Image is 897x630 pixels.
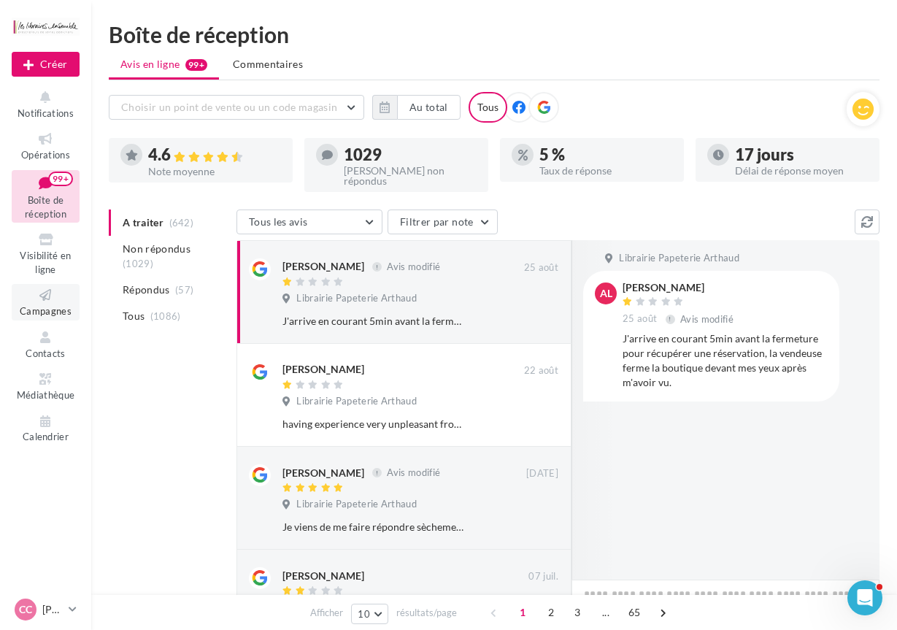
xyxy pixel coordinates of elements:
[25,194,66,220] span: Boîte de réception
[123,309,145,323] span: Tous
[150,310,181,322] span: (1086)
[539,601,563,624] span: 2
[12,52,80,77] button: Créer
[524,261,558,274] span: 25 août
[469,92,507,123] div: Tous
[109,95,364,120] button: Choisir un point de vente ou un code magasin
[12,52,80,77] div: Nouvelle campagne
[358,608,370,620] span: 10
[566,601,589,624] span: 3
[12,410,80,446] a: Calendrier
[296,292,417,305] span: Librairie Papeterie Arthaud
[123,283,170,297] span: Répondus
[619,252,739,265] span: Librairie Papeterie Arthaud
[109,23,879,45] div: Boîte de réception
[397,95,461,120] button: Au total
[387,261,440,272] span: Avis modifié
[233,57,303,72] span: Commentaires
[18,107,74,119] span: Notifications
[282,417,463,431] div: having experience very unpleasant from the sales staff she was forbidding my son to touch the boo...
[148,166,281,177] div: Note moyenne
[344,147,477,163] div: 1029
[524,364,558,377] span: 22 août
[388,210,498,234] button: Filtrer par note
[282,259,364,274] div: [PERSON_NAME]
[511,601,534,624] span: 1
[296,395,417,408] span: Librairie Papeterie Arthaud
[623,283,736,293] div: [PERSON_NAME]
[42,602,63,617] p: [PERSON_NAME]
[372,95,461,120] button: Au total
[236,210,382,234] button: Tous les avis
[296,498,417,511] span: Librairie Papeterie Arthaud
[680,313,734,325] span: Avis modifié
[20,305,72,317] span: Campagnes
[526,467,558,480] span: [DATE]
[310,606,343,620] span: Afficher
[623,312,657,326] span: 25 août
[351,604,388,624] button: 10
[26,347,66,359] span: Contacts
[12,368,80,404] a: Médiathèque
[21,149,70,161] span: Opérations
[23,431,69,443] span: Calendrier
[12,170,80,223] a: Boîte de réception99+
[48,172,73,186] div: 99+
[175,284,193,296] span: (57)
[594,601,617,624] span: ...
[396,606,457,620] span: résultats/page
[282,314,463,329] div: J'arrive en courant 5min avant la fermeture pour récupérer une réservation, la vendeuse ferme la ...
[344,166,477,186] div: [PERSON_NAME] non répondus
[12,86,80,122] button: Notifications
[12,326,80,362] a: Contacts
[735,166,868,176] div: Délai de réponse moyen
[12,596,80,623] a: CC [PERSON_NAME]
[735,147,868,163] div: 17 jours
[282,466,364,480] div: [PERSON_NAME]
[17,389,75,401] span: Médiathèque
[123,258,153,269] span: (1029)
[847,580,882,615] iframe: Intercom live chat
[528,570,558,583] span: 07 juil.
[121,101,337,113] span: Choisir un point de vente ou un code magasin
[148,147,281,164] div: 4.6
[623,331,828,390] div: J'arrive en courant 5min avant la fermeture pour récupérer une réservation, la vendeuse ferme la ...
[249,215,308,228] span: Tous les avis
[282,362,364,377] div: [PERSON_NAME]
[387,466,440,478] span: Avis modifié
[19,602,32,617] span: CC
[12,284,80,320] a: Campagnes
[623,601,647,624] span: 65
[123,242,190,256] span: Non répondus
[600,286,612,301] span: AL
[282,569,364,583] div: [PERSON_NAME]
[12,128,80,164] a: Opérations
[20,250,71,275] span: Visibilité en ligne
[539,166,672,176] div: Taux de réponse
[539,147,672,163] div: 5 %
[282,520,463,534] div: Je viens de me faire répondre sèchement par une jeune vendeuse du rayon jeunesse à qui je voulais...
[12,228,80,278] a: Visibilité en ligne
